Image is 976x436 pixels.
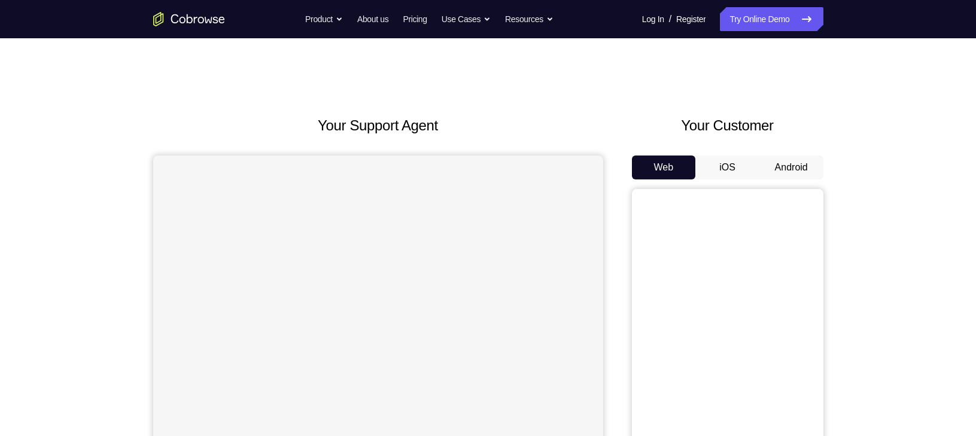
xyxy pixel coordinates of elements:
a: Go to the home page [153,12,225,26]
button: iOS [695,156,759,179]
button: Product [305,7,343,31]
button: Android [759,156,823,179]
h2: Your Support Agent [153,115,603,136]
a: Log In [642,7,664,31]
a: Try Online Demo [720,7,823,31]
a: Register [676,7,706,31]
button: Use Cases [442,7,491,31]
h2: Your Customer [632,115,823,136]
a: Pricing [403,7,427,31]
button: Web [632,156,696,179]
button: Resources [505,7,554,31]
span: / [669,12,671,26]
a: About us [357,7,388,31]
